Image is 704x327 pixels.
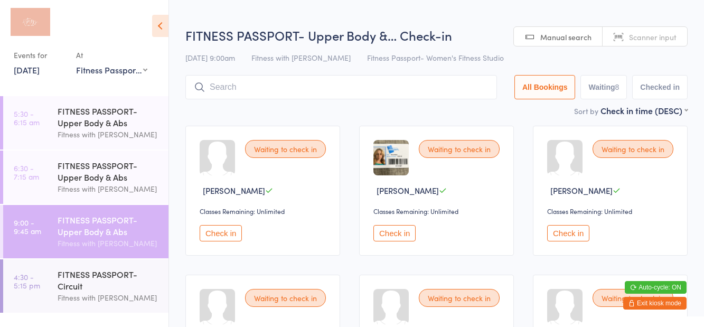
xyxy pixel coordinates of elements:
[58,237,159,249] div: Fitness with [PERSON_NAME]
[203,185,265,196] span: [PERSON_NAME]
[245,140,326,158] div: Waiting to check in
[200,207,329,216] div: Classes Remaining: Unlimited
[185,52,235,63] span: [DATE] 9:00am
[3,205,168,258] a: 9:00 -9:45 amFITNESS PASSPORT- Upper Body & AbsFitness with [PERSON_NAME]
[11,8,50,36] img: Fitness with Zoe
[3,96,168,150] a: 5:30 -6:15 amFITNESS PASSPORT- Upper Body & AbsFitness with [PERSON_NAME]
[600,105,688,116] div: Check in time (DESC)
[58,183,159,195] div: Fitness with [PERSON_NAME]
[58,214,159,237] div: FITNESS PASSPORT- Upper Body & Abs
[58,160,159,183] div: FITNESS PASSPORT- Upper Body & Abs
[514,75,576,99] button: All Bookings
[3,151,168,204] a: 6:30 -7:15 amFITNESS PASSPORT- Upper Body & AbsFitness with [PERSON_NAME]
[377,185,439,196] span: [PERSON_NAME]
[540,32,592,42] span: Manual search
[419,140,500,158] div: Waiting to check in
[58,105,159,128] div: FITNESS PASSPORT- Upper Body & Abs
[251,52,351,63] span: Fitness with [PERSON_NAME]
[3,259,168,313] a: 4:30 -5:15 pmFITNESS PASSPORT- CircuitFitness with [PERSON_NAME]
[550,185,613,196] span: [PERSON_NAME]
[547,207,677,216] div: Classes Remaining: Unlimited
[632,75,688,99] button: Checked in
[373,140,409,175] img: image1695272841.png
[373,225,416,241] button: Check in
[14,64,40,76] a: [DATE]
[14,46,65,64] div: Events for
[629,32,677,42] span: Scanner input
[76,46,147,64] div: At
[200,225,242,241] button: Check in
[185,75,497,99] input: Search
[14,109,40,126] time: 5:30 - 6:15 am
[623,297,687,310] button: Exit kiosk mode
[58,128,159,141] div: Fitness with [PERSON_NAME]
[547,225,589,241] button: Check in
[245,289,326,307] div: Waiting to check in
[58,292,159,304] div: Fitness with [PERSON_NAME]
[615,83,619,91] div: 8
[367,52,504,63] span: Fitness Passport- Women's Fitness Studio
[185,26,688,44] h2: FITNESS PASSPORT- Upper Body &… Check-in
[14,164,39,181] time: 6:30 - 7:15 am
[58,268,159,292] div: FITNESS PASSPORT- Circuit
[419,289,500,307] div: Waiting to check in
[625,281,687,294] button: Auto-cycle: ON
[593,140,673,158] div: Waiting to check in
[76,64,147,76] div: Fitness Passport- Women's Fitness Studio
[574,106,598,116] label: Sort by
[593,289,673,307] div: Waiting to check in
[580,75,627,99] button: Waiting8
[373,207,503,216] div: Classes Remaining: Unlimited
[14,218,41,235] time: 9:00 - 9:45 am
[14,273,40,289] time: 4:30 - 5:15 pm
